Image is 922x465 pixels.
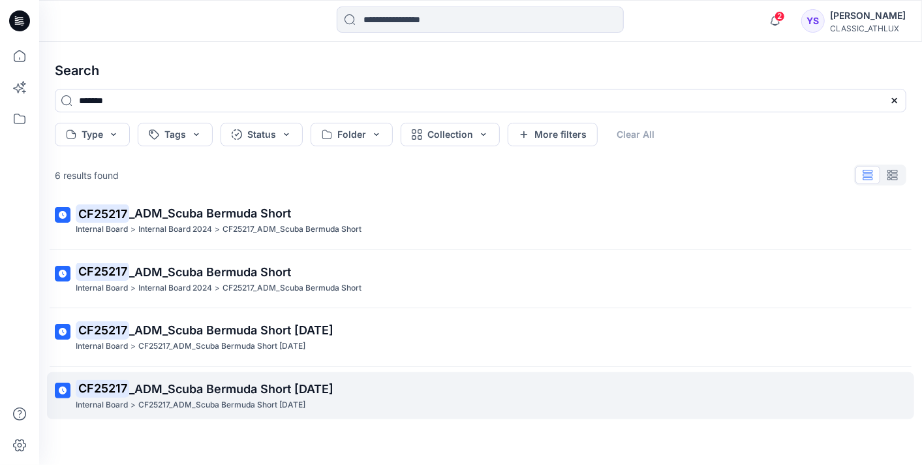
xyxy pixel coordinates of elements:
[830,8,906,24] div: [PERSON_NAME]
[129,323,333,337] span: _ADM_Scuba Bermuda Short [DATE]
[221,123,303,146] button: Status
[47,372,914,420] a: CF25217_ADM_Scuba Bermuda Short [DATE]Internal Board>CF25217_ADM_Scuba Bermuda Short [DATE]
[215,281,220,295] p: >
[129,265,291,279] span: _ADM_Scuba Bermuda Short
[830,24,906,33] div: CLASSIC_ATHLUX
[55,123,130,146] button: Type
[215,223,220,236] p: >
[223,223,361,236] p: CF25217_ADM_Scuba Bermuda Short
[76,204,129,223] mark: CF25217
[129,382,333,396] span: _ADM_Scuba Bermuda Short [DATE]
[775,11,785,22] span: 2
[223,281,361,295] p: CF25217_ADM_Scuba Bermuda Short
[131,223,136,236] p: >
[401,123,500,146] button: Collection
[55,168,119,182] p: 6 results found
[138,340,305,353] p: CF25217_ADM_Scuba Bermuda Short 25FEB25
[131,281,136,295] p: >
[76,321,129,340] mark: CF25217
[138,281,212,295] p: Internal Board 2024
[138,123,213,146] button: Tags
[76,379,129,398] mark: CF25217
[138,223,212,236] p: Internal Board 2024
[131,340,136,353] p: >
[76,223,128,236] p: Internal Board
[44,52,917,89] h4: Search
[508,123,598,146] button: More filters
[311,123,393,146] button: Folder
[47,197,914,244] a: CF25217_ADM_Scuba Bermuda ShortInternal Board>Internal Board 2024>CF25217_ADM_Scuba Bermuda Short
[76,281,128,295] p: Internal Board
[76,263,129,281] mark: CF25217
[801,9,825,33] div: YS
[47,313,914,361] a: CF25217_ADM_Scuba Bermuda Short [DATE]Internal Board>CF25217_ADM_Scuba Bermuda Short [DATE]
[76,398,128,412] p: Internal Board
[131,398,136,412] p: >
[129,206,291,220] span: _ADM_Scuba Bermuda Short
[76,340,128,353] p: Internal Board
[47,255,914,303] a: CF25217_ADM_Scuba Bermuda ShortInternal Board>Internal Board 2024>CF25217_ADM_Scuba Bermuda Short
[138,398,305,412] p: CF25217_ADM_Scuba Bermuda Short 25FEB25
